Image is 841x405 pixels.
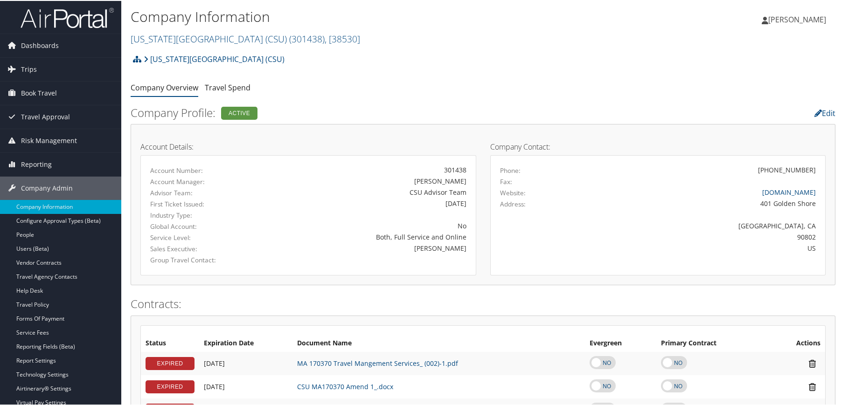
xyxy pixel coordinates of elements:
a: [DOMAIN_NAME] [762,187,816,196]
h4: Account Details: [140,142,476,150]
div: Both, Full Service and Online [260,231,466,241]
div: Active [221,106,257,119]
label: Website: [500,187,526,197]
div: [GEOGRAPHIC_DATA], CA [582,220,816,230]
th: Evergreen [585,334,656,351]
span: Dashboards [21,33,59,56]
a: Company Overview [131,82,198,92]
label: Fax: [500,176,512,185]
span: Travel Approval [21,104,70,128]
a: Travel Spend [205,82,250,92]
div: EXPIRED [146,379,195,392]
label: Service Level: [150,232,246,241]
div: [PERSON_NAME] [260,175,466,185]
div: [PHONE_NUMBER] [758,164,816,174]
th: Primary Contract [656,334,768,351]
div: 90802 [582,231,816,241]
div: 401 Golden Shore [582,198,816,207]
h4: Company Contact: [490,142,826,150]
div: CSU Advisor Team [260,186,466,196]
span: ( 301438 ) [289,32,325,44]
label: First Ticket Issued: [150,199,246,208]
label: Global Account: [150,221,246,230]
span: Trips [21,57,37,80]
label: Phone: [500,165,521,174]
a: Edit [814,107,835,117]
label: Account Manager: [150,176,246,185]
th: Status [141,334,199,351]
span: [DATE] [204,381,225,390]
div: EXPIRED [146,356,195,369]
h2: Contracts: [131,295,835,311]
label: Account Number: [150,165,246,174]
th: Expiration Date [199,334,292,351]
a: [US_STATE][GEOGRAPHIC_DATA] (CSU) [144,49,285,68]
label: Address: [500,199,526,208]
span: Book Travel [21,81,57,104]
div: No [260,220,466,230]
i: Remove Contract [804,381,820,391]
label: Sales Executive: [150,243,246,253]
span: [PERSON_NAME] [768,14,826,24]
h1: Company Information [131,6,600,26]
div: [DATE] [260,198,466,207]
a: [PERSON_NAME] [762,5,835,33]
a: [US_STATE][GEOGRAPHIC_DATA] (CSU) [131,32,360,44]
i: Remove Contract [804,358,820,368]
span: [DATE] [204,358,225,367]
label: Advisor Team: [150,187,246,197]
span: Risk Management [21,128,77,151]
label: Industry Type: [150,210,246,219]
span: Company Admin [21,176,73,199]
span: , [ 38530 ] [325,32,360,44]
div: [PERSON_NAME] [260,242,466,252]
h2: Company Profile: [131,104,596,120]
label: Group Travel Contact: [150,254,246,264]
th: Document Name [292,334,585,351]
img: airportal-logo.png [21,6,114,28]
a: MA 170370 Travel Mangement Services_ (002)-1.pdf [297,358,458,367]
div: Add/Edit Date [204,358,288,367]
span: Reporting [21,152,52,175]
div: 301438 [260,164,466,174]
div: Add/Edit Date [204,382,288,390]
th: Actions [767,334,825,351]
a: CSU MA170370 Amend 1_.docx [297,381,393,390]
div: US [582,242,816,252]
